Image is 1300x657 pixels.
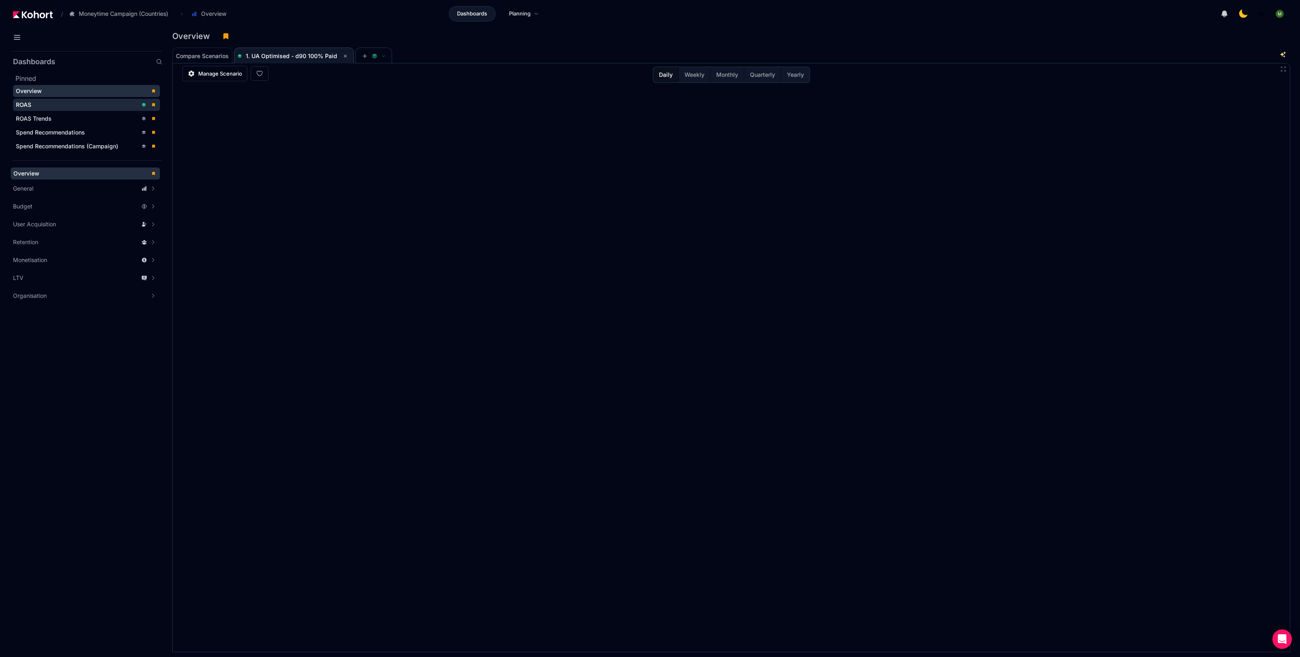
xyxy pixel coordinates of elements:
span: Overview [16,87,42,94]
span: Spend Recommendations [16,129,85,136]
span: Organisation [13,292,47,300]
span: Yearly [787,71,804,79]
span: Planning [509,10,531,18]
span: Daily [659,71,673,79]
button: Fullscreen [1280,66,1287,72]
a: Planning [500,6,547,22]
span: Weekly [685,71,704,79]
a: Overview [11,167,160,180]
div: Open Intercom Messenger [1272,629,1292,649]
span: LTV [13,274,24,282]
span: Overview [13,170,39,177]
button: Daily [653,67,678,82]
span: Manage Scenario [198,69,242,78]
span: Retention [13,238,38,246]
a: ROAS [13,99,160,111]
span: Monetisation [13,256,47,264]
span: Compare Scenarios [176,53,229,59]
img: logo_MoneyTimeLogo_1_20250619094856634230.png [1258,10,1266,18]
button: Yearly [781,67,810,82]
span: Quarterly [750,71,775,79]
button: Overview [187,7,235,21]
span: Budget [13,202,32,210]
button: Quarterly [744,67,781,82]
span: Spend Recommendations (Campaign) [16,143,118,150]
span: Dashboards [457,10,487,18]
span: Overview [201,10,226,18]
a: Manage Scenario [182,66,247,81]
span: User Acquisition [13,220,56,228]
a: Spend Recommendations [13,126,160,139]
a: Spend Recommendations (Campaign) [13,140,160,152]
h2: Dashboards [13,58,55,65]
span: 1. UA Optimised - d90 100% Paid [246,52,337,59]
img: Kohort logo [13,11,53,18]
span: Moneytime Campaign (Countries) [79,10,168,18]
h2: Pinned [15,74,162,83]
span: Monthly [716,71,738,79]
span: ROAS Trends [16,115,52,122]
button: Monthly [710,67,744,82]
a: ROAS Trends [13,113,160,125]
span: › [179,11,184,17]
button: Weekly [678,67,710,82]
a: Overview [13,85,160,97]
span: General [13,184,33,193]
span: / [54,10,63,18]
button: Moneytime Campaign (Countries) [65,7,177,21]
span: ROAS [16,101,31,108]
h3: Overview [172,32,215,40]
a: Dashboards [449,6,496,22]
